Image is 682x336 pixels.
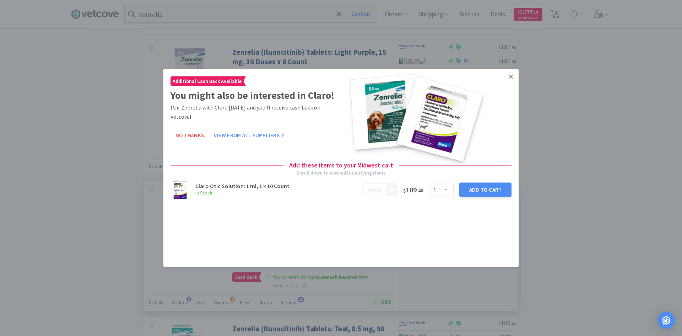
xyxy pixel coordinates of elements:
[283,160,399,170] h4: Add these items to your Midwest cart
[195,189,358,197] h6: In Stock
[370,186,376,193] span: 64
[417,187,423,194] span: . 40
[170,128,209,143] button: No Thanks
[170,87,338,103] h2: You might also be interested in Claro!
[170,180,190,199] img: 7a8ee90ef27945ae8b7e8f937fea4155.png
[170,103,338,121] p: Pair Zenrelia with Claro [DATE] and you'll receive cash back on Vetcove!
[658,312,675,329] div: Open Intercom Messenger
[297,169,386,176] div: Scroll down to view all 1 qualifying items
[403,185,423,194] span: 189
[459,183,511,197] button: Add to Cart
[195,183,358,189] h3: Claro Otic Solution: 1 ml, 1 x 10 Count
[403,187,406,194] span: $
[368,188,370,193] span: $
[377,188,381,193] span: 40
[209,128,289,143] button: View From All Suppliers
[171,76,243,85] span: Additional Cash Back Available
[368,186,381,193] span: .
